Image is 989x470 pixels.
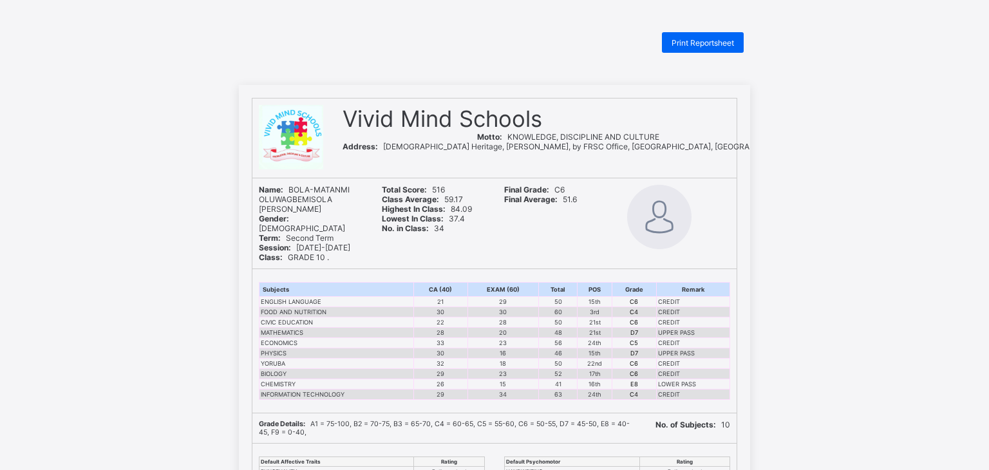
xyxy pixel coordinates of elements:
[259,369,414,379] td: BIOLOGY
[578,348,612,359] td: 15th
[382,223,444,233] span: 34
[259,307,414,317] td: FOOD AND NUTRITION
[612,283,656,297] th: Grade
[382,204,472,214] span: 84.09
[655,420,716,429] b: No. of Subjects:
[259,252,329,262] span: GRADE 10 .
[657,379,730,390] td: LOWER PASS
[414,328,468,338] td: 28
[259,317,414,328] td: CIVIC EDUCATION
[259,283,414,297] th: Subjects
[578,317,612,328] td: 21st
[382,204,446,214] b: Highest In Class:
[578,390,612,400] td: 24th
[259,297,414,307] td: ENGLISH LANGUAGE
[612,390,656,400] td: C4
[504,194,558,204] b: Final Average:
[467,369,538,379] td: 23
[538,297,577,307] td: 50
[259,420,305,428] b: Grade Details:
[538,283,577,297] th: Total
[672,38,734,48] span: Print Reportsheet
[578,307,612,317] td: 3rd
[259,359,414,369] td: YORUBA
[382,185,427,194] b: Total Score:
[414,348,468,359] td: 30
[612,359,656,369] td: C6
[612,297,656,307] td: C6
[382,214,444,223] b: Lowest In Class:
[578,283,612,297] th: POS
[640,457,730,467] th: Rating
[504,194,577,204] span: 51.6
[259,457,414,467] th: Default Affective Traits
[414,379,468,390] td: 26
[259,252,283,262] b: Class:
[414,390,468,400] td: 29
[578,297,612,307] td: 15th
[477,132,659,142] span: KNOWLEDGE, DISCIPLINE AND CULTURE
[612,348,656,359] td: D7
[343,142,378,151] b: Address:
[467,297,538,307] td: 29
[259,379,414,390] td: CHEMISTRY
[538,348,577,359] td: 46
[259,348,414,359] td: PHYSICS
[612,307,656,317] td: C4
[259,390,414,400] td: INFORMATION TECHNOLOGY
[414,297,468,307] td: 21
[259,328,414,338] td: MATHEMATICS
[382,185,445,194] span: 516
[343,105,542,132] span: Vivid Mind Schools
[578,359,612,369] td: 22nd
[578,379,612,390] td: 16th
[655,420,730,429] span: 10
[578,338,612,348] td: 24th
[382,223,429,233] b: No. in Class:
[612,379,656,390] td: E8
[612,369,656,379] td: C6
[538,328,577,338] td: 48
[259,233,334,243] span: Second Term
[259,214,345,233] span: [DEMOGRAPHIC_DATA]
[538,369,577,379] td: 52
[578,328,612,338] td: 21st
[538,338,577,348] td: 56
[259,243,291,252] b: Session:
[382,194,439,204] b: Class Average:
[657,317,730,328] td: CREDIT
[657,390,730,400] td: CREDIT
[259,185,283,194] b: Name:
[467,348,538,359] td: 16
[612,317,656,328] td: C6
[657,297,730,307] td: CREDIT
[259,338,414,348] td: ECONOMICS
[467,307,538,317] td: 30
[504,185,565,194] span: C6
[414,307,468,317] td: 30
[414,317,468,328] td: 22
[657,328,730,338] td: UPPER PASS
[382,194,463,204] span: 59.17
[414,283,468,297] th: CA (40)
[343,142,794,151] span: [DEMOGRAPHIC_DATA] Heritage, [PERSON_NAME], by FRSC Office, [GEOGRAPHIC_DATA], [GEOGRAPHIC_DATA]
[259,185,350,214] span: BOLA-MATANMI OLUWAGBEMISOLA [PERSON_NAME]
[467,283,538,297] th: EXAM (60)
[259,214,289,223] b: Gender:
[467,328,538,338] td: 20
[538,307,577,317] td: 60
[467,390,538,400] td: 34
[538,390,577,400] td: 63
[657,348,730,359] td: UPPER PASS
[467,317,538,328] td: 28
[538,379,577,390] td: 41
[657,307,730,317] td: CREDIT
[414,359,468,369] td: 32
[612,328,656,338] td: D7
[259,243,350,252] span: [DATE]-[DATE]
[467,359,538,369] td: 18
[259,233,281,243] b: Term:
[578,369,612,379] td: 17th
[259,420,630,437] span: A1 = 75-100, B2 = 70-75, B3 = 65-70, C4 = 60-65, C5 = 55-60, C6 = 50-55, D7 = 45-50, E8 = 40-45, ...
[612,338,656,348] td: C5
